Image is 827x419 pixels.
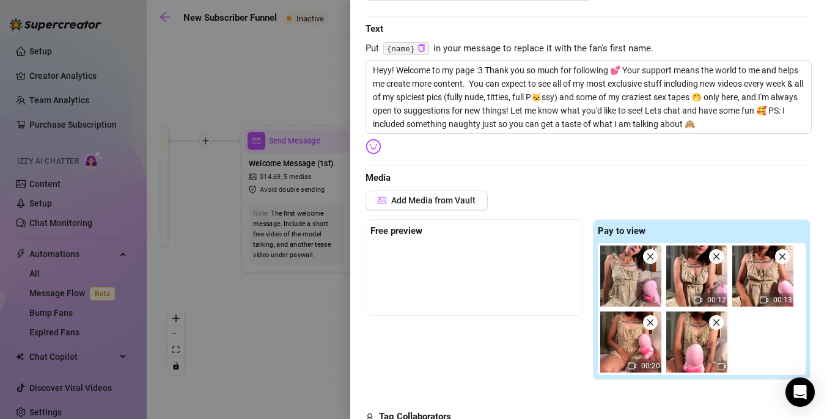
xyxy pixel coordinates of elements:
div: Open Intercom Messenger [785,377,815,407]
span: close [646,252,655,261]
textarea: Heyy! Welcome to my page :3 Thank you so much for following 💕 Your support means the world to me ... [366,60,812,134]
span: video-camera [694,296,702,304]
img: svg%3e [366,139,381,155]
button: Add Media from Vault [366,191,488,210]
span: close [646,318,655,327]
img: media [732,246,793,307]
strong: Free preview [370,225,422,236]
strong: Pay to view [598,225,645,236]
span: close [778,252,787,261]
span: 00:20 [641,362,660,370]
span: Add Media from Vault [391,195,476,205]
strong: Media [366,172,391,183]
div: 00:20 [600,312,661,373]
img: media [600,246,661,307]
span: 00:13 [773,296,792,304]
button: Click to Copy [417,44,425,53]
div: 00:12 [666,246,727,307]
code: {name} [383,42,429,55]
span: close [712,252,721,261]
img: media [666,312,727,373]
span: Put in your message to replace it with the fan's first name. [366,42,812,56]
img: media [600,312,661,373]
div: 00:13 [732,246,793,307]
span: video-camera [760,296,768,304]
img: media [666,246,727,307]
span: video-camera [628,362,636,370]
span: video-camera [718,362,726,371]
span: copy [417,44,425,52]
span: close [712,318,721,327]
strong: Text [366,23,383,34]
span: 00:12 [707,296,726,304]
span: picture [378,196,386,205]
